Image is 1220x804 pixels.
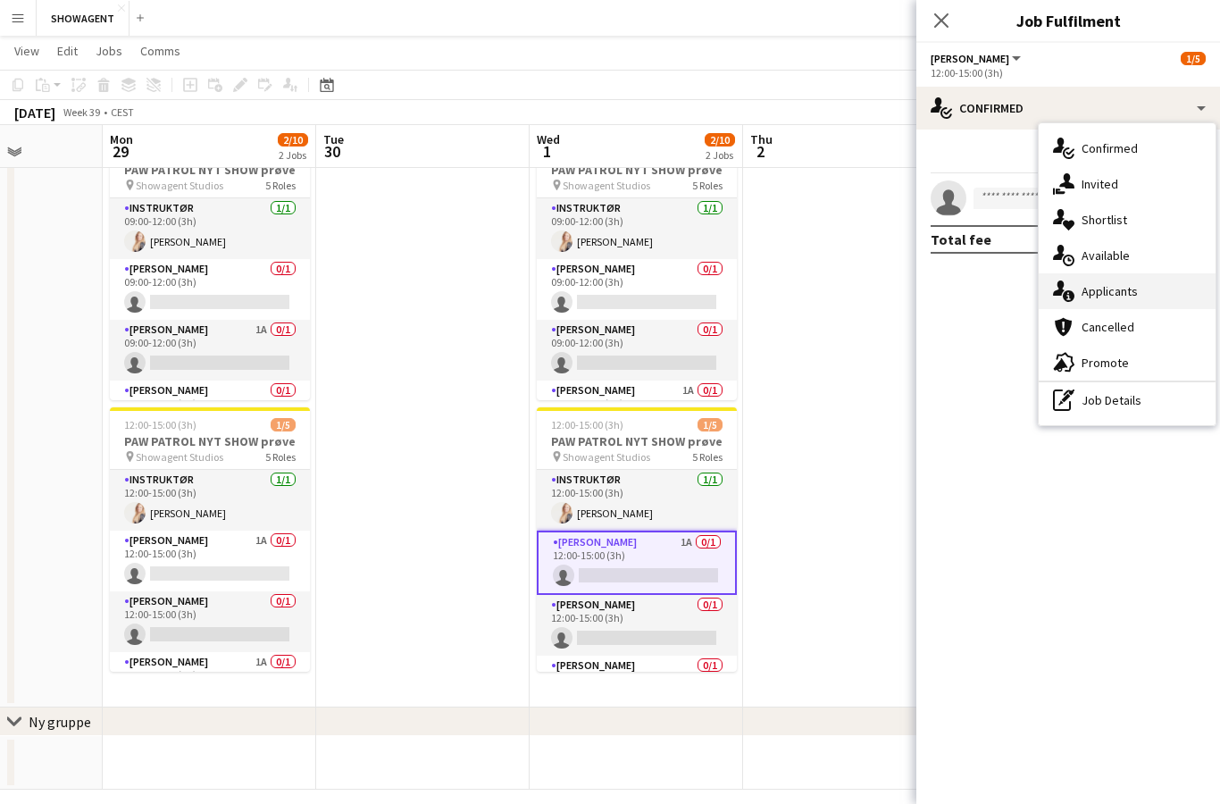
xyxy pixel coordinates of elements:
div: Confirmed [916,87,1220,130]
div: Job Details [1039,382,1216,418]
div: Total fee [931,230,991,248]
a: View [7,39,46,63]
app-job-card: 09:00-12:00 (3h)1/5PAW PATROL NYT SHOW prøve Showagent Studios5 RolesINSTRUKTØR1/109:00-12:00 (3h... [537,136,737,400]
app-card-role: [PERSON_NAME]0/109:00-12:00 (3h) [537,320,737,381]
app-card-role: [PERSON_NAME]0/112:00-15:00 (3h) [110,591,310,652]
span: Edit [57,43,78,59]
span: Week 39 [59,105,104,119]
span: Showagent Studios [136,450,223,464]
span: Cancelled [1082,319,1134,335]
h3: PAW PATROL NYT SHOW prøve [537,162,737,178]
app-card-role: [PERSON_NAME]1A0/112:00-15:00 (3h) [537,531,737,595]
app-card-role: INSTRUKTØR1/112:00-15:00 (3h)[PERSON_NAME] [110,470,310,531]
div: [DATE] [14,104,55,121]
span: 5 Roles [692,450,723,464]
span: PAW CHASE [931,52,1009,65]
app-card-role: [PERSON_NAME]0/109:00-12:00 (3h) [110,381,310,441]
h3: PAW PATROL NYT SHOW prøve [110,162,310,178]
app-card-role: [PERSON_NAME]1A0/112:00-15:00 (3h) [110,531,310,591]
span: View [14,43,39,59]
span: Showagent Studios [136,179,223,192]
span: 1/5 [698,418,723,431]
a: Jobs [88,39,130,63]
span: Promote [1082,355,1129,371]
h3: Job Fulfilment [916,9,1220,32]
app-card-role: INSTRUKTØR1/109:00-12:00 (3h)[PERSON_NAME] [110,198,310,259]
app-card-role: [PERSON_NAME]1A0/109:00-12:00 (3h) [110,320,310,381]
app-card-role: [PERSON_NAME]0/112:00-15:00 (3h) [537,595,737,656]
span: 1/5 [1181,52,1206,65]
button: SHOWAGENT [37,1,130,36]
a: Edit [50,39,85,63]
span: 12:00-15:00 (3h) [124,418,196,431]
span: 1/5 [271,418,296,431]
app-card-role: [PERSON_NAME]1A0/112:00-15:00 (3h) [110,652,310,713]
div: 12:00-15:00 (3h) [931,66,1206,80]
span: 5 Roles [265,450,296,464]
app-card-role: [PERSON_NAME]0/1 [537,656,737,716]
h3: PAW PATROL NYT SHOW prøve [537,433,737,449]
div: Ny gruppe [29,713,91,731]
span: Showagent Studios [563,179,650,192]
span: 29 [107,141,133,162]
span: Jobs [96,43,122,59]
app-job-card: 12:00-15:00 (3h)1/5PAW PATROL NYT SHOW prøve Showagent Studios5 RolesINSTRUKTØR1/112:00-15:00 (3h... [537,407,737,672]
span: 30 [321,141,344,162]
a: Comms [133,39,188,63]
span: 12:00-15:00 (3h) [551,418,623,431]
span: Showagent Studios [563,450,650,464]
app-card-role: INSTRUKTØR1/112:00-15:00 (3h)[PERSON_NAME] [537,470,737,531]
button: [PERSON_NAME] [931,52,1024,65]
span: 2 [748,141,773,162]
span: 5 Roles [692,179,723,192]
div: 2 Jobs [706,148,734,162]
span: 2/10 [705,133,735,147]
span: Applicants [1082,283,1138,299]
span: Thu [750,131,773,147]
span: Mon [110,131,133,147]
span: Comms [140,43,180,59]
app-job-card: 12:00-15:00 (3h)1/5PAW PATROL NYT SHOW prøve Showagent Studios5 RolesINSTRUKTØR1/112:00-15:00 (3h... [110,407,310,672]
span: 2/10 [278,133,308,147]
app-job-card: 09:00-12:00 (3h)1/5PAW PATROL NYT SHOW prøve Showagent Studios5 RolesINSTRUKTØR1/109:00-12:00 (3h... [110,136,310,400]
span: Available [1082,247,1130,264]
span: Invited [1082,176,1118,192]
span: Tue [323,131,344,147]
div: CEST [111,105,134,119]
span: Confirmed [1082,140,1138,156]
app-card-role: [PERSON_NAME]0/109:00-12:00 (3h) [110,259,310,320]
span: Wed [537,131,560,147]
span: 1 [534,141,560,162]
app-card-role: [PERSON_NAME]1A0/109:00-12:00 (3h) [537,381,737,441]
span: 5 Roles [265,179,296,192]
div: 2 Jobs [279,148,307,162]
h3: PAW PATROL NYT SHOW prøve [110,433,310,449]
span: Shortlist [1082,212,1127,228]
app-card-role: [PERSON_NAME]0/109:00-12:00 (3h) [537,259,737,320]
app-card-role: INSTRUKTØR1/109:00-12:00 (3h)[PERSON_NAME] [537,198,737,259]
